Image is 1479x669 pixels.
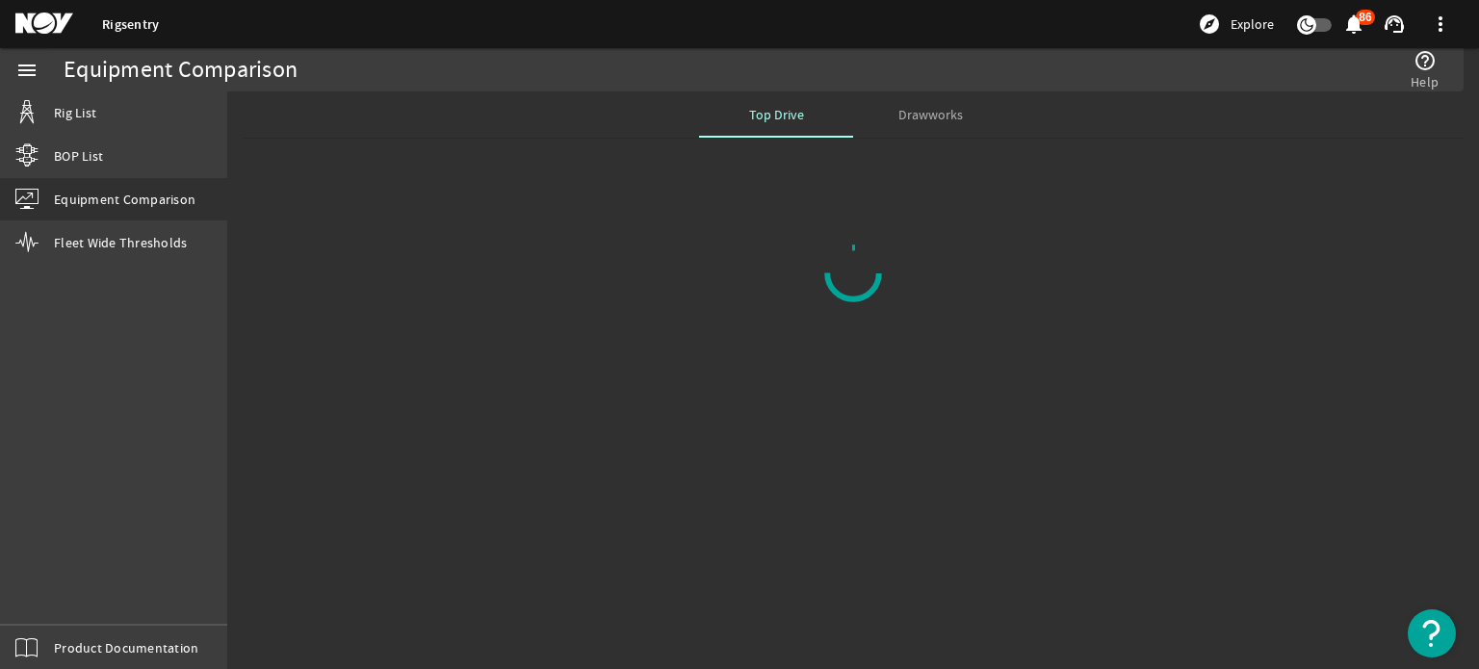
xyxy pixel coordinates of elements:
[54,638,198,657] span: Product Documentation
[1408,609,1456,657] button: Open Resource Center
[102,15,159,34] a: Rigsentry
[54,146,103,166] span: BOP List
[1343,14,1363,35] button: 86
[15,59,39,82] mat-icon: menu
[54,103,96,122] span: Rig List
[1198,13,1221,36] mat-icon: explore
[1342,13,1365,36] mat-icon: notifications
[54,233,187,252] span: Fleet Wide Thresholds
[749,108,804,121] span: Top Drive
[1231,14,1274,34] span: Explore
[1411,72,1439,91] span: Help
[54,190,195,209] span: Equipment Comparison
[898,108,963,121] span: Drawworks
[1190,9,1282,39] button: Explore
[1414,49,1437,72] mat-icon: help_outline
[1383,13,1406,36] mat-icon: support_agent
[1417,1,1464,47] button: more_vert
[64,61,298,80] div: Equipment Comparison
